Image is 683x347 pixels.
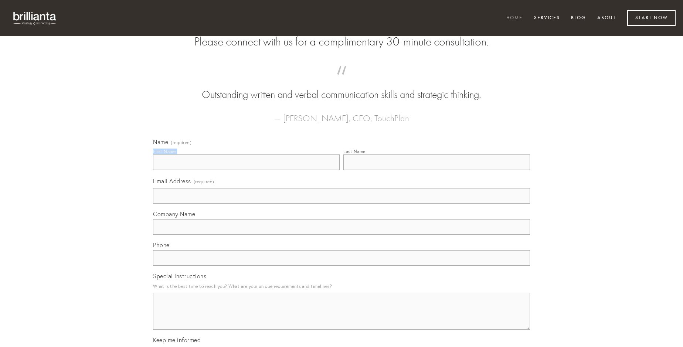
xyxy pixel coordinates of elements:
[153,281,530,291] p: What is the best time to reach you? What are your unique requirements and timelines?
[153,336,201,344] span: Keep me informed
[153,149,176,154] div: First Name
[165,73,518,102] blockquote: Outstanding written and verbal communication skills and strategic thinking.
[165,102,518,126] figcaption: — [PERSON_NAME], CEO, TouchPlan
[7,7,63,29] img: brillianta - research, strategy, marketing
[153,138,168,146] span: Name
[153,210,195,218] span: Company Name
[153,177,191,185] span: Email Address
[165,73,518,88] span: “
[171,140,191,145] span: (required)
[566,12,591,24] a: Blog
[529,12,565,24] a: Services
[153,272,206,280] span: Special Instructions
[627,10,676,26] a: Start Now
[153,241,170,249] span: Phone
[592,12,621,24] a: About
[153,35,530,49] h2: Please connect with us for a complimentary 30-minute consultation.
[502,12,527,24] a: Home
[343,149,366,154] div: Last Name
[194,177,214,187] span: (required)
